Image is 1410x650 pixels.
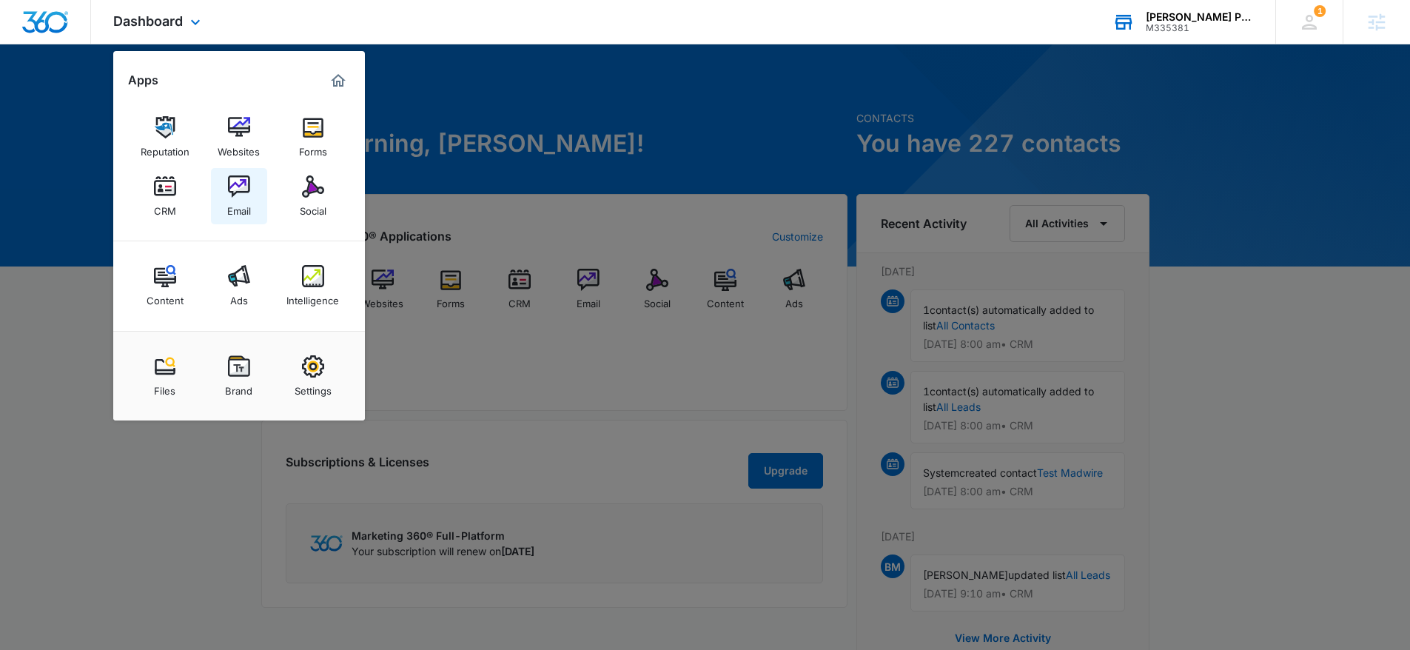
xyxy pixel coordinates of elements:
[227,198,251,217] div: Email
[285,348,341,404] a: Settings
[1146,11,1254,23] div: account name
[326,69,350,93] a: Marketing 360® Dashboard
[128,73,158,87] h2: Apps
[225,378,252,397] div: Brand
[1146,23,1254,33] div: account id
[211,258,267,314] a: Ads
[137,348,193,404] a: Files
[285,109,341,165] a: Forms
[1314,5,1326,17] span: 1
[285,258,341,314] a: Intelligence
[211,168,267,224] a: Email
[141,138,189,158] div: Reputation
[299,138,327,158] div: Forms
[300,198,326,217] div: Social
[230,287,248,306] div: Ads
[154,378,175,397] div: Files
[211,348,267,404] a: Brand
[211,109,267,165] a: Websites
[285,168,341,224] a: Social
[137,258,193,314] a: Content
[218,138,260,158] div: Websites
[154,198,176,217] div: CRM
[137,168,193,224] a: CRM
[113,13,183,29] span: Dashboard
[295,378,332,397] div: Settings
[137,109,193,165] a: Reputation
[1314,5,1326,17] div: notifications count
[147,287,184,306] div: Content
[286,287,339,306] div: Intelligence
